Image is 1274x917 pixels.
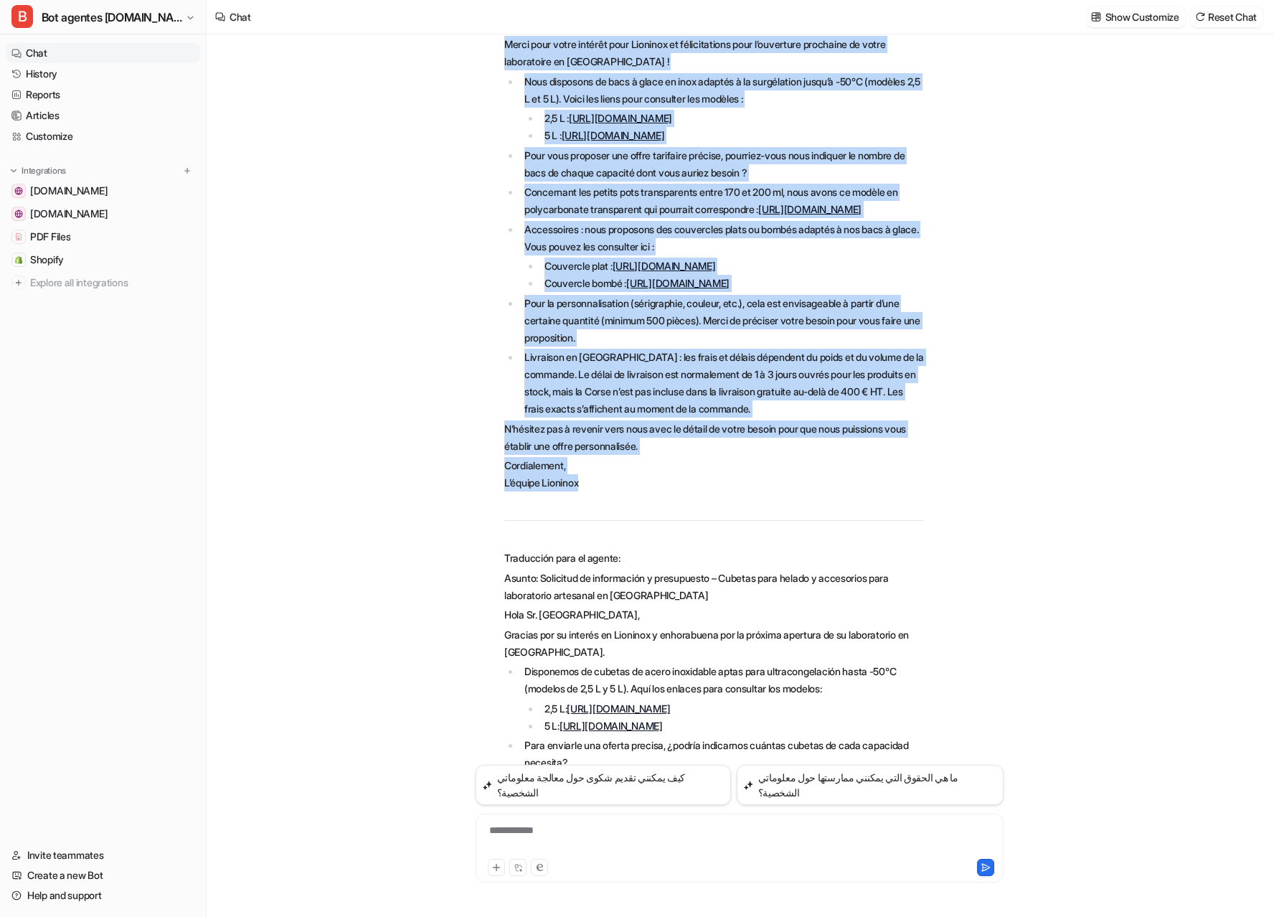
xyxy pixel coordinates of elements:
[1105,9,1179,24] p: Show Customize
[540,700,924,718] li: 2,5 L:
[758,203,862,215] a: [URL][DOMAIN_NAME]
[22,165,66,177] p: Integrations
[6,164,70,178] button: Integrations
[504,626,924,661] p: Gracias por su interés en Lioninox y enhorabuena por la próxima apertura de su laboratorio en [GE...
[613,260,716,272] a: [URL][DOMAIN_NAME]
[14,232,23,241] img: PDF Files
[6,85,200,105] a: Reports
[1091,11,1101,22] img: customize
[30,230,70,244] span: PDF Files
[504,420,924,455] p: N’hésitez pas à revenir vers nous avec le détail de votre besoin pour que nous puissions vous éta...
[540,127,924,144] li: 5 L :
[6,845,200,865] a: Invite teammates
[42,7,182,27] span: Bot agentes [DOMAIN_NAME]
[1195,11,1205,22] img: reset
[524,221,924,255] p: Accessoires : nous proposons des couvercles plats ou bombés adaptés à nos bacs à glace. Vous pouv...
[524,147,924,182] p: Pour vous proposer une offre tarifaire précise, pourriez-vous nous indiquer le nombre de bacs de ...
[14,187,23,195] img: handwashbasin.com
[6,43,200,63] a: Chat
[1087,6,1185,27] button: Show Customize
[6,865,200,885] a: Create a new Bot
[1191,6,1263,27] button: Reset Chat
[6,250,200,270] a: ShopifyShopify
[562,129,665,141] a: [URL][DOMAIN_NAME]
[524,295,924,347] p: Pour la personnalisation (sérigraphie, couleur, etc.), cela est envisageable à partir d’une certa...
[569,112,672,124] a: [URL][DOMAIN_NAME]
[30,207,108,221] span: [DOMAIN_NAME]
[6,885,200,906] a: Help and support
[14,255,23,264] img: Shopify
[476,765,731,805] button: كيف يمكنني تقديم شكوى حول معالجة معلوماتي الشخصية؟
[30,184,108,198] span: [DOMAIN_NAME]
[504,606,924,624] p: Hola Sr. [GEOGRAPHIC_DATA],
[524,184,924,218] p: Concernant les petits pots transparents entre 170 et 200 ml, nous avons ce modèle en polycarbonat...
[504,570,924,604] p: Asunto: Solicitud de información y presupuesto – Cubetas para helado y accesorios para laboratori...
[540,275,924,292] li: Couvercle bombé :
[737,765,1004,805] button: ما هي الحقوق التي يمكنني ممارستها حول معلوماتي الشخصية؟
[560,720,663,732] a: [URL][DOMAIN_NAME]
[6,181,200,201] a: handwashbasin.com[DOMAIN_NAME]
[540,718,924,735] li: 5 L:
[6,204,200,224] a: www.lioninox.com[DOMAIN_NAME]
[30,271,194,294] span: Explore all integrations
[14,210,23,218] img: www.lioninox.com
[540,258,924,275] li: Couvercle plat :
[540,110,924,127] li: 2,5 L :
[9,166,19,176] img: expand menu
[504,457,924,492] p: Cordialement, L’équipe Lioninox
[230,9,251,24] div: Chat
[6,64,200,84] a: History
[504,550,924,567] p: Traducción para el agente:
[30,253,64,267] span: Shopify
[11,276,26,290] img: explore all integrations
[524,349,924,418] p: Livraison en [GEOGRAPHIC_DATA] : les frais et délais dépendent du poids et du volume de la comman...
[6,126,200,146] a: Customize
[567,702,670,715] a: [URL][DOMAIN_NAME]
[626,277,730,289] a: [URL][DOMAIN_NAME]
[182,166,192,176] img: menu_add.svg
[504,36,924,70] p: Merci pour votre intérêt pour Lioninox et félicitations pour l’ouverture prochaine de votre labor...
[6,227,200,247] a: PDF FilesPDF Files
[524,737,924,771] p: Para enviarle una oferta precisa, ¿podría indicarnos cuántas cubetas de cada capacidad necesita?
[6,273,200,293] a: Explore all integrations
[11,5,33,28] span: B
[6,105,200,126] a: Articles
[524,663,924,697] p: Disponemos de cubetas de acero inoxidable aptas para ultracongelación hasta -50°C (modelos de 2,5...
[524,73,924,108] p: Nous disposons de bacs à glace en inox adaptés à la surgélation jusqu’à -50°C (modèles 2,5 L et 5...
